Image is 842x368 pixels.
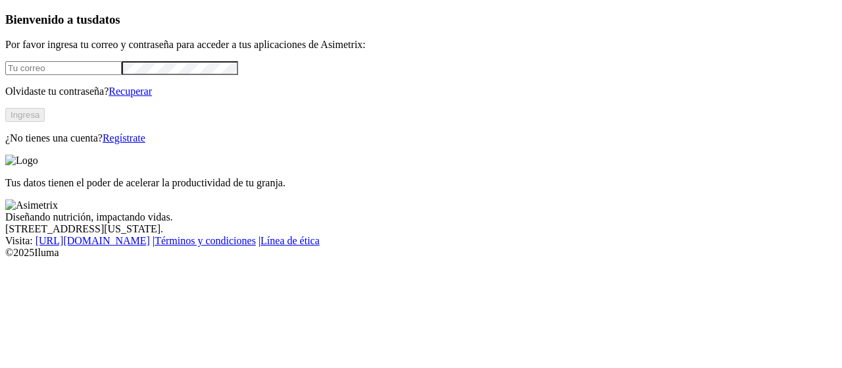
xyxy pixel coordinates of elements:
p: Tus datos tienen el poder de acelerar la productividad de tu granja. [5,177,837,189]
p: ¿No tienes una cuenta? [5,132,837,144]
button: Ingresa [5,108,45,122]
p: Por favor ingresa tu correo y contraseña para acceder a tus aplicaciones de Asimetrix: [5,39,837,51]
div: © 2025 Iluma [5,247,837,259]
img: Asimetrix [5,199,58,211]
a: Términos y condiciones [155,235,256,246]
p: Olvidaste tu contraseña? [5,86,837,97]
span: datos [92,13,120,26]
img: Logo [5,155,38,167]
a: Recuperar [109,86,152,97]
a: [URL][DOMAIN_NAME] [36,235,150,246]
a: Regístrate [103,132,145,144]
input: Tu correo [5,61,122,75]
a: Línea de ética [260,235,320,246]
div: [STREET_ADDRESS][US_STATE]. [5,223,837,235]
div: Visita : | | [5,235,837,247]
div: Diseñando nutrición, impactando vidas. [5,211,837,223]
h3: Bienvenido a tus [5,13,837,27]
